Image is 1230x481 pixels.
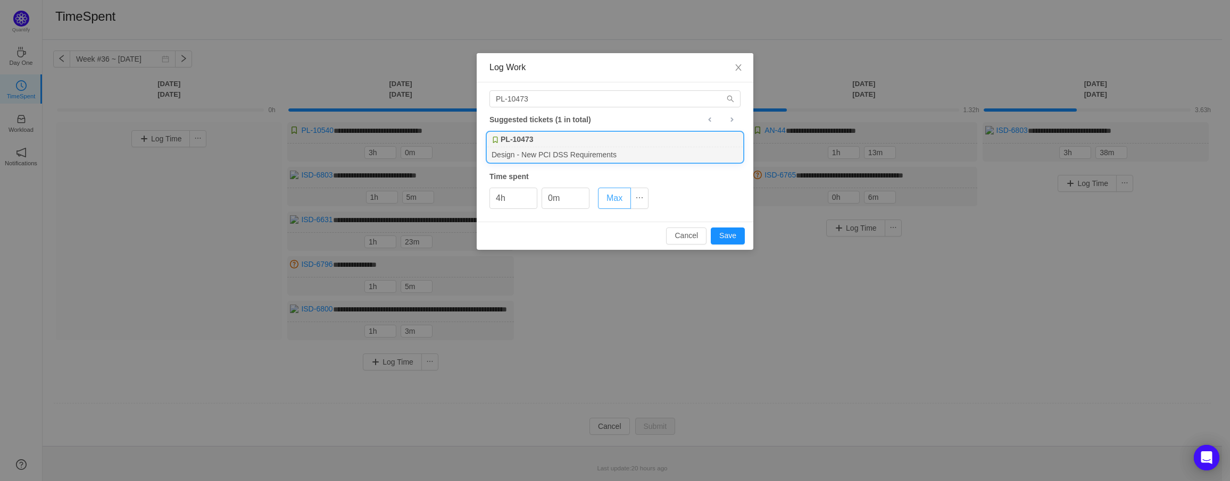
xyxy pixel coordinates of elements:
i: icon: close [734,63,743,72]
b: PL-10473 [501,134,533,145]
button: Close [724,53,753,83]
button: icon: ellipsis [630,188,649,209]
button: Save [711,227,745,244]
input: Search [489,90,741,107]
div: Design - New PCI DSS Requirements [487,147,743,162]
div: Time spent [489,171,741,182]
i: icon: search [727,95,734,103]
button: Max [598,188,631,209]
div: Suggested tickets (1 in total) [489,113,741,126]
img: 10315 [492,136,499,144]
div: Log Work [489,62,741,73]
button: Cancel [666,227,707,244]
div: Open Intercom Messenger [1194,445,1219,470]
